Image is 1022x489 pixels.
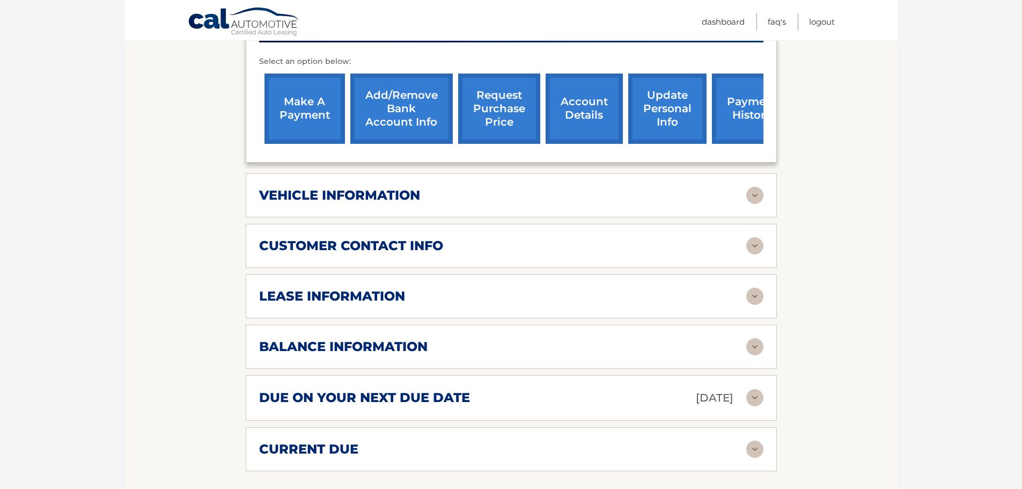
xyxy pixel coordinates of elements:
[702,13,745,31] a: Dashboard
[746,441,763,458] img: accordion-rest.svg
[259,390,470,406] h2: due on your next due date
[768,13,786,31] a: FAQ's
[546,74,623,144] a: account details
[746,237,763,254] img: accordion-rest.svg
[746,338,763,355] img: accordion-rest.svg
[259,441,358,457] h2: current due
[712,74,792,144] a: payment history
[259,339,428,355] h2: balance information
[259,55,763,68] p: Select an option below:
[809,13,835,31] a: Logout
[259,238,443,254] h2: customer contact info
[259,288,405,304] h2: lease information
[259,187,420,203] h2: vehicle information
[696,389,733,407] p: [DATE]
[458,74,540,144] a: request purchase price
[746,389,763,406] img: accordion-rest.svg
[264,74,345,144] a: make a payment
[188,7,300,38] a: Cal Automotive
[746,288,763,305] img: accordion-rest.svg
[628,74,707,144] a: update personal info
[350,74,453,144] a: Add/Remove bank account info
[746,187,763,204] img: accordion-rest.svg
